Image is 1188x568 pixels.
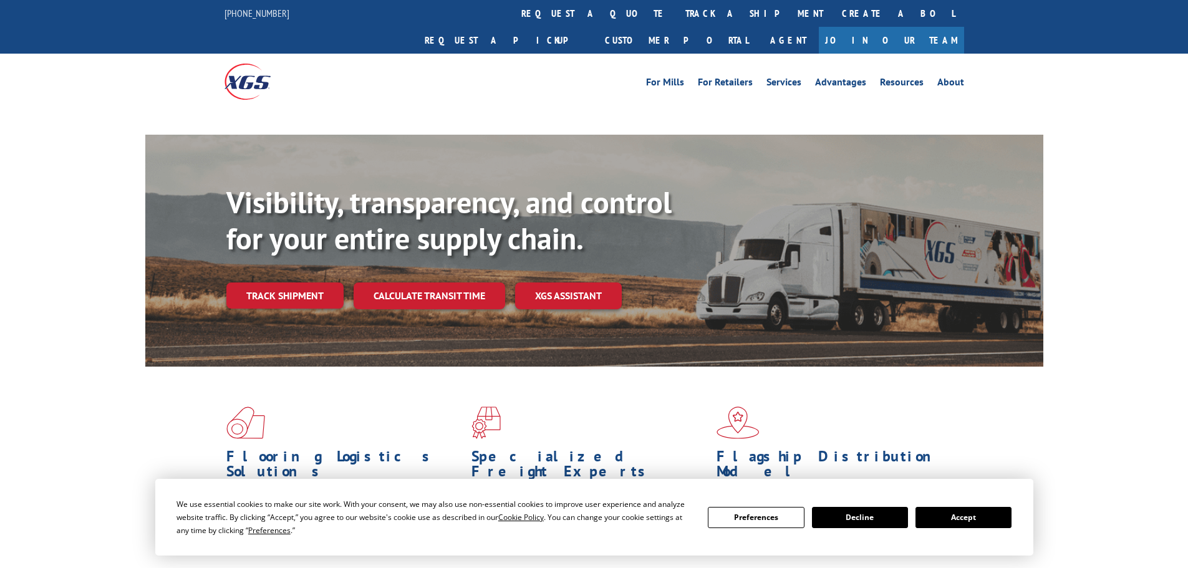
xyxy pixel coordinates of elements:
[717,449,952,485] h1: Flagship Distribution Model
[354,282,505,309] a: Calculate transit time
[698,77,753,91] a: For Retailers
[226,449,462,485] h1: Flooring Logistics Solutions
[717,407,760,439] img: xgs-icon-flagship-distribution-model-red
[226,282,344,309] a: Track shipment
[471,449,707,485] h1: Specialized Freight Experts
[596,27,758,54] a: Customer Portal
[915,507,1012,528] button: Accept
[815,77,866,91] a: Advantages
[708,507,804,528] button: Preferences
[226,183,672,258] b: Visibility, transparency, and control for your entire supply chain.
[766,77,801,91] a: Services
[880,77,924,91] a: Resources
[225,7,289,19] a: [PHONE_NUMBER]
[937,77,964,91] a: About
[248,525,291,536] span: Preferences
[498,512,544,522] span: Cookie Policy
[415,27,596,54] a: Request a pickup
[819,27,964,54] a: Join Our Team
[226,407,265,439] img: xgs-icon-total-supply-chain-intelligence-red
[155,479,1033,556] div: Cookie Consent Prompt
[471,407,501,439] img: xgs-icon-focused-on-flooring-red
[176,498,693,537] div: We use essential cookies to make our site work. With your consent, we may also use non-essential ...
[812,507,908,528] button: Decline
[758,27,819,54] a: Agent
[515,282,622,309] a: XGS ASSISTANT
[646,77,684,91] a: For Mills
